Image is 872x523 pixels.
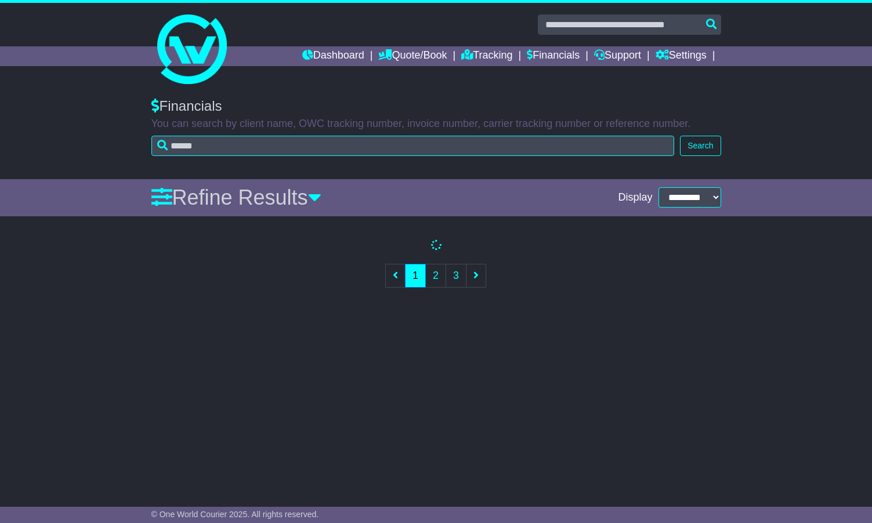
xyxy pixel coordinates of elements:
a: Tracking [461,46,512,66]
a: Settings [656,46,707,66]
button: Search [680,136,721,156]
div: Financials [151,98,721,115]
a: 3 [446,264,466,288]
a: 2 [425,264,446,288]
a: Dashboard [302,46,364,66]
a: Financials [527,46,580,66]
p: You can search by client name, OWC tracking number, invoice number, carrier tracking number or re... [151,118,721,130]
span: Display [618,191,652,204]
a: Support [594,46,641,66]
a: Refine Results [151,186,321,209]
a: Quote/Book [378,46,447,66]
a: 1 [405,264,426,288]
span: © One World Courier 2025. All rights reserved. [151,510,319,519]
